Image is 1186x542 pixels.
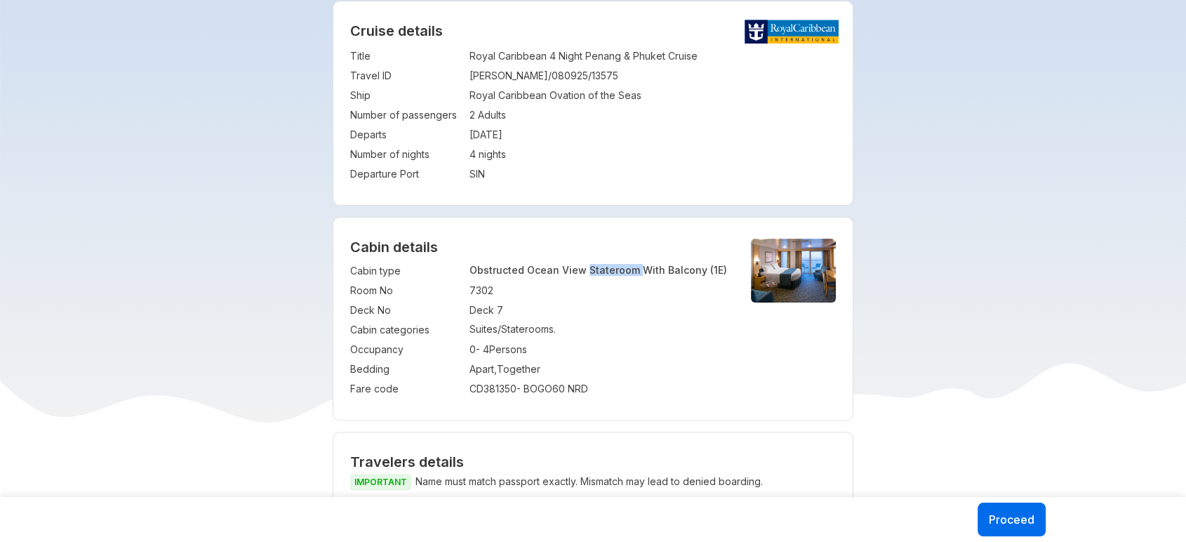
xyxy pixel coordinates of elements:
td: Deck No [350,300,462,320]
td: Fare code [350,379,462,399]
td: : [462,145,469,164]
td: Royal Caribbean 4 Night Penang & Phuket Cruise [469,46,837,66]
td: Occupancy [350,340,462,359]
h2: Travelers details [350,454,837,470]
td: SIN [469,164,837,184]
td: : [462,379,469,399]
td: [PERSON_NAME]/080925/13575 [469,66,837,86]
td: : [462,105,469,125]
td: 4 nights [469,145,837,164]
td: Royal Caribbean Ovation of the Seas [469,86,837,105]
span: Apart , [469,363,497,375]
td: Bedding [350,359,462,379]
button: Proceed [978,503,1046,536]
td: : [462,86,469,105]
h4: Cabin details [350,239,837,256]
td: 7302 [469,281,728,300]
span: (1E) [710,264,727,276]
td: Departs [350,125,462,145]
td: : [462,300,469,320]
td: : [462,320,469,340]
td: Cabin type [350,261,462,281]
td: Ship [350,86,462,105]
td: Departure Port [350,164,462,184]
p: Obstructed Ocean View Stateroom With Balcony [469,264,728,276]
td: : [462,359,469,379]
td: : [462,340,469,359]
td: : [462,66,469,86]
td: Cabin categories [350,320,462,340]
h2: Cruise details [350,22,837,39]
td: : [462,164,469,184]
td: Travel ID [350,66,462,86]
div: CD381350 - BOGO60 NRD [469,382,728,396]
td: Number of nights [350,145,462,164]
td: Number of passengers [350,105,462,125]
td: Room No [350,281,462,300]
td: : [462,125,469,145]
td: 0 - 4 Persons [469,340,728,359]
span: IMPORTANT [350,474,411,490]
td: : [462,261,469,281]
td: [DATE] [469,125,837,145]
td: : [462,281,469,300]
td: 2 Adults [469,105,837,125]
p: Suites/Staterooms. [469,323,728,335]
p: Name must match passport exactly. Mismatch may lead to denied boarding. [350,473,837,491]
span: Together [497,363,540,375]
td: Title [350,46,462,66]
td: Deck 7 [469,300,728,320]
td: : [462,46,469,66]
